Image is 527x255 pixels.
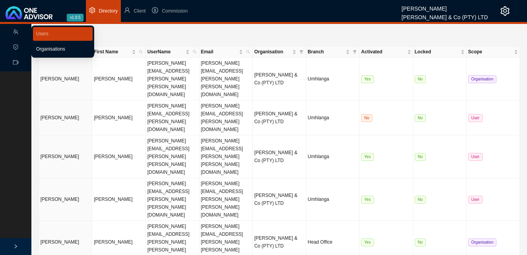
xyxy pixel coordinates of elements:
div: [PERSON_NAME] [401,2,488,11]
td: [PERSON_NAME][EMAIL_ADDRESS][PERSON_NAME][PERSON_NAME][DOMAIN_NAME] [199,58,253,100]
td: [PERSON_NAME] [39,178,92,221]
span: Locked [415,48,459,56]
span: search [193,50,197,54]
th: Organisation [253,46,306,58]
td: [PERSON_NAME] [92,100,146,135]
td: [PERSON_NAME] [92,178,146,221]
th: Activated [359,46,413,58]
td: [PERSON_NAME] & Co (PTY) LTD [253,58,306,100]
td: [PERSON_NAME][EMAIL_ADDRESS][PERSON_NAME][PERSON_NAME][DOMAIN_NAME] [146,58,199,100]
span: No [415,153,426,161]
td: [PERSON_NAME] [39,135,92,178]
span: search [139,50,143,54]
span: team [13,26,18,40]
span: setting [500,6,510,16]
span: safety-certificate [13,41,18,55]
th: UserName [146,46,199,58]
span: No [415,114,426,122]
span: User [468,196,483,204]
span: dollar [152,7,158,13]
th: First Name [92,46,146,58]
span: Directory [99,8,118,14]
td: Umhlanga [306,58,359,100]
a: Users [36,31,48,36]
span: v1.9.5 [67,14,84,22]
th: Locked [413,46,467,58]
td: [PERSON_NAME][EMAIL_ADDRESS][PERSON_NAME][DOMAIN_NAME] [199,100,253,135]
span: filter [351,46,358,57]
img: 2df55531c6924b55f21c4cf5d4484680-logo-light.svg [5,6,53,19]
span: Yes [361,239,374,246]
td: [PERSON_NAME] & Co (PTY) LTD [253,135,306,178]
span: First Name [94,48,130,56]
span: Yes [361,153,374,161]
span: video-camera [13,56,18,70]
span: right [13,244,18,249]
span: Email [201,48,237,56]
span: search [191,46,198,57]
span: search [244,46,252,57]
td: [PERSON_NAME] & Co (PTY) LTD [253,100,306,135]
td: [PERSON_NAME] [39,100,92,135]
td: [PERSON_NAME] [39,58,92,100]
span: Branch [308,48,344,56]
td: [PERSON_NAME][EMAIL_ADDRESS][PERSON_NAME][DOMAIN_NAME] [146,100,199,135]
span: filter [298,46,305,57]
span: No [361,114,372,122]
td: [PERSON_NAME][EMAIL_ADDRESS][PERSON_NAME][PERSON_NAME][DOMAIN_NAME] [146,135,199,178]
span: Organisation [254,48,291,56]
span: User [468,153,483,161]
td: [PERSON_NAME] [92,58,146,100]
th: Email [199,46,253,58]
td: Umhlanga [306,135,359,178]
td: Umhlanga [306,100,359,135]
span: filter [299,50,303,54]
th: Scope [467,46,520,58]
span: Yes [361,75,374,83]
span: search [246,50,250,54]
span: setting [89,7,95,13]
td: [PERSON_NAME][EMAIL_ADDRESS][PERSON_NAME][PERSON_NAME][DOMAIN_NAME] [146,178,199,221]
span: Commission [162,8,188,14]
span: No [415,239,426,246]
td: [PERSON_NAME][EMAIL_ADDRESS][PERSON_NAME][PERSON_NAME][DOMAIN_NAME] [199,135,253,178]
a: Organisations [36,46,65,52]
td: [PERSON_NAME][EMAIL_ADDRESS][PERSON_NAME][PERSON_NAME][DOMAIN_NAME] [199,178,253,221]
span: Activated [361,48,405,56]
span: Organisation [468,239,497,246]
span: search [137,46,144,57]
span: User [468,114,483,122]
div: [PERSON_NAME] & Co (PTY) LTD [401,11,488,19]
th: Branch [306,46,359,58]
span: Yes [361,196,374,204]
span: Scope [468,48,512,56]
span: No [415,196,426,204]
span: No [415,75,426,83]
span: Organisation [468,75,497,83]
span: user [124,7,130,13]
span: Client [134,8,146,14]
span: filter [353,50,357,54]
td: Umhlanga [306,178,359,221]
span: UserName [147,48,184,56]
td: [PERSON_NAME] & Co (PTY) LTD [253,178,306,221]
td: [PERSON_NAME] [92,135,146,178]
